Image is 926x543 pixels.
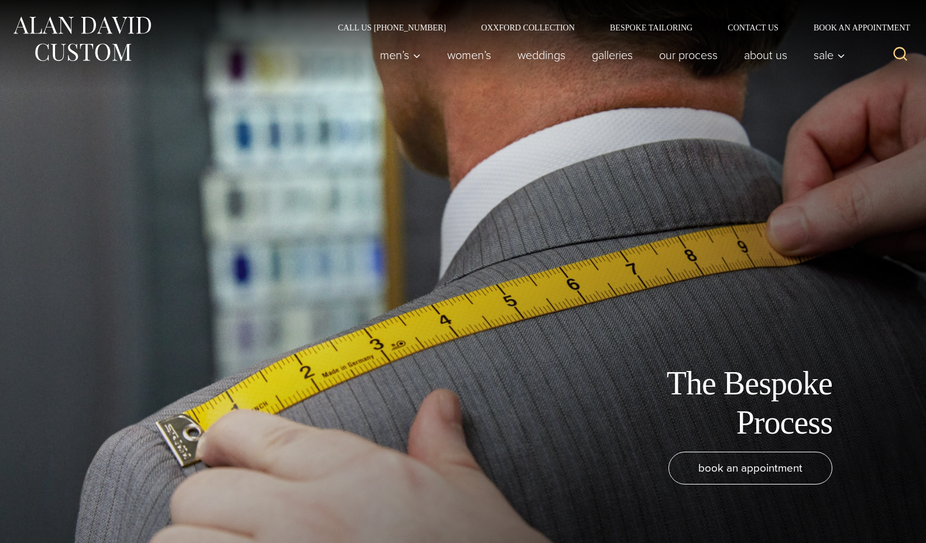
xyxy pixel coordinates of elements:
a: Galleries [579,43,646,67]
a: book an appointment [668,452,832,484]
a: Call Us [PHONE_NUMBER] [320,23,464,32]
a: Contact Us [710,23,796,32]
nav: Primary Navigation [367,43,852,67]
button: View Search Form [886,41,914,69]
a: Bespoke Tailoring [592,23,710,32]
a: weddings [505,43,579,67]
a: Women’s [434,43,505,67]
nav: Secondary Navigation [320,23,914,32]
span: book an appointment [698,459,802,476]
h1: The Bespoke Process [569,364,832,442]
span: Sale [814,49,845,61]
span: Men’s [380,49,421,61]
a: Oxxford Collection [464,23,592,32]
img: Alan David Custom [12,13,152,65]
a: About Us [731,43,801,67]
a: Book an Appointment [796,23,914,32]
a: Our Process [646,43,731,67]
